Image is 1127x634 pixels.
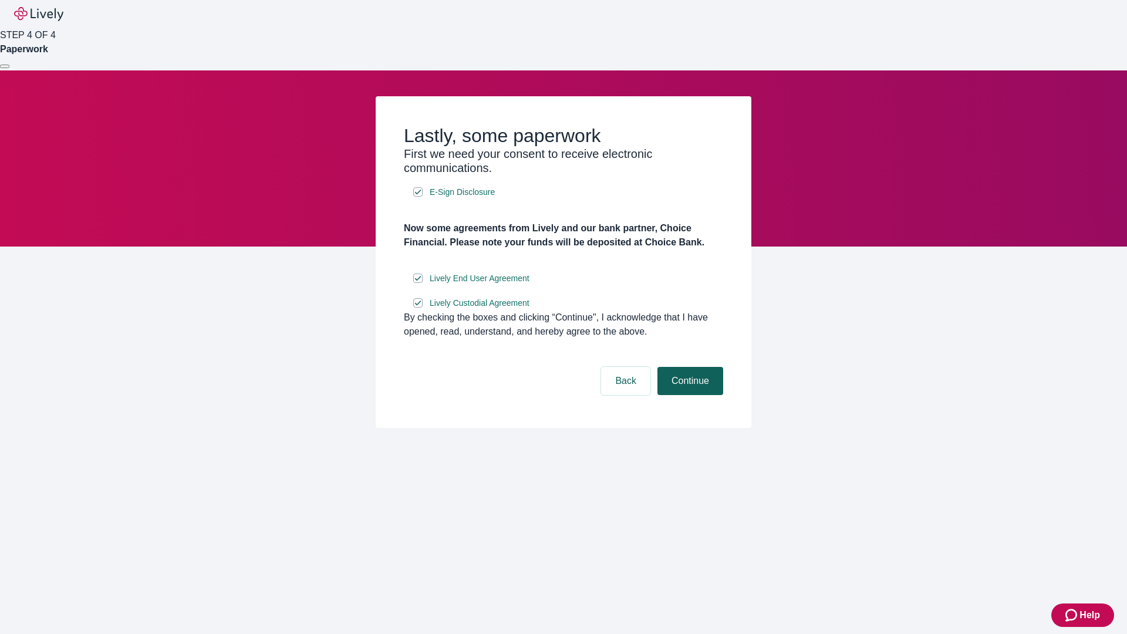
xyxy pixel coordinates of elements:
span: Lively End User Agreement [430,272,529,285]
h3: First we need your consent to receive electronic communications. [404,147,723,175]
h2: Lastly, some paperwork [404,124,723,147]
button: Zendesk support iconHelp [1051,603,1114,627]
img: Lively [14,7,63,21]
a: e-sign disclosure document [427,296,532,311]
span: Help [1079,608,1100,622]
a: e-sign disclosure document [427,185,497,200]
h4: Now some agreements from Lively and our bank partner, Choice Financial. Please note your funds wi... [404,221,723,249]
a: e-sign disclosure document [427,271,532,286]
span: E-Sign Disclosure [430,186,495,198]
div: By checking the boxes and clicking “Continue", I acknowledge that I have opened, read, understand... [404,311,723,339]
button: Continue [657,367,723,395]
svg: Zendesk support icon [1065,608,1079,622]
button: Back [601,367,650,395]
span: Lively Custodial Agreement [430,297,529,309]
